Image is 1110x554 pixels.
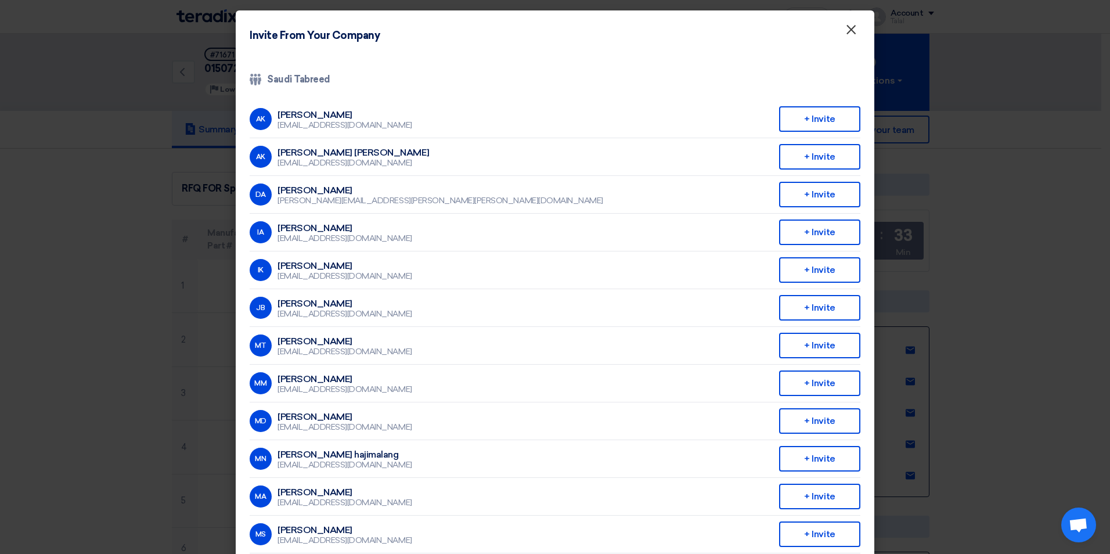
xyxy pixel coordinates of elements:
[250,410,272,432] div: MD
[277,110,412,120] div: [PERSON_NAME]
[277,298,412,309] div: [PERSON_NAME]
[277,449,412,460] div: [PERSON_NAME] hajimalang
[277,158,429,168] div: [EMAIL_ADDRESS][DOMAIN_NAME]
[277,525,412,535] div: [PERSON_NAME]
[779,295,860,321] div: + Invite
[277,422,412,433] div: [EMAIL_ADDRESS][DOMAIN_NAME]
[277,223,412,233] div: [PERSON_NAME]
[250,28,380,44] h4: Invite From Your Company
[277,336,412,347] div: [PERSON_NAME]
[277,460,412,470] div: [EMAIL_ADDRESS][DOMAIN_NAME]
[779,106,860,132] div: + Invite
[277,384,412,395] div: [EMAIL_ADDRESS][DOMAIN_NAME]
[277,374,412,384] div: [PERSON_NAME]
[277,233,412,244] div: [EMAIL_ADDRESS][DOMAIN_NAME]
[277,309,412,319] div: [EMAIL_ADDRESS][DOMAIN_NAME]
[277,535,412,546] div: [EMAIL_ADDRESS][DOMAIN_NAME]
[250,297,272,319] div: JB
[250,73,860,87] div: Saudi Tabreed
[277,412,412,422] div: [PERSON_NAME]
[779,484,860,509] div: + Invite
[250,334,272,357] div: MT
[779,182,860,207] div: + Invite
[779,257,860,283] div: + Invite
[277,347,412,357] div: [EMAIL_ADDRESS][DOMAIN_NAME]
[779,144,860,170] div: + Invite
[779,521,860,547] div: + Invite
[779,370,860,396] div: + Invite
[250,485,272,508] div: MA
[277,271,412,282] div: [EMAIL_ADDRESS][DOMAIN_NAME]
[779,446,860,472] div: + Invite
[277,185,603,196] div: [PERSON_NAME]
[277,120,412,131] div: [EMAIL_ADDRESS][DOMAIN_NAME]
[250,448,272,470] div: MN
[250,259,272,281] div: IK
[277,196,603,206] div: [PERSON_NAME][EMAIL_ADDRESS][PERSON_NAME][PERSON_NAME][DOMAIN_NAME]
[250,523,272,545] div: MS
[250,221,272,243] div: IA
[250,108,272,130] div: AK
[277,261,412,271] div: [PERSON_NAME]
[277,487,412,498] div: [PERSON_NAME]
[277,498,412,508] div: [EMAIL_ADDRESS][DOMAIN_NAME]
[836,19,866,42] button: Close
[250,372,272,394] div: MM
[277,148,429,158] div: [PERSON_NAME] [PERSON_NAME]
[250,146,272,168] div: AK
[779,408,860,434] div: + Invite
[845,21,857,44] span: ×
[779,220,860,245] div: + Invite
[779,333,860,358] div: + Invite
[1061,508,1096,542] div: Open chat
[250,184,272,206] div: DA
